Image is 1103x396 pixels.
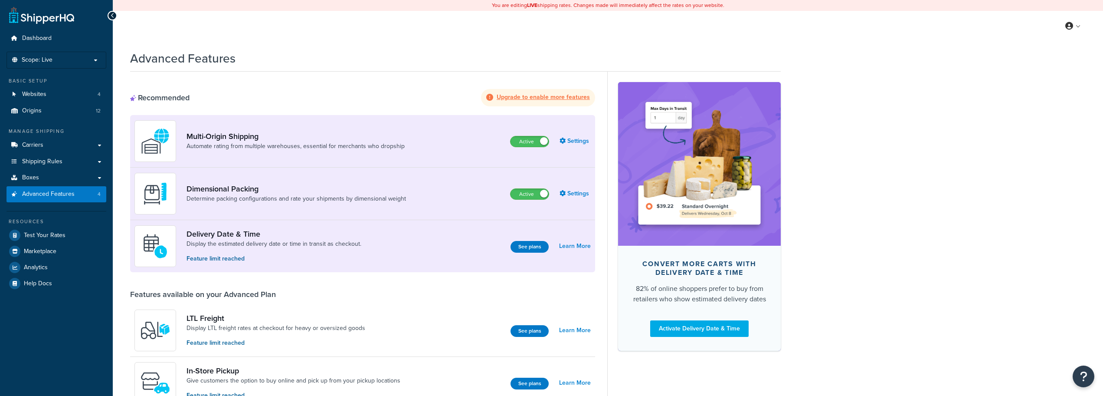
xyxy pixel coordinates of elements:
[7,244,106,259] a: Marketplace
[96,107,101,115] span: 12
[140,231,170,261] img: gfkeb5ejjkALwAAAABJRU5ErkJggg==
[632,260,767,277] div: Convert more carts with delivery date & time
[98,191,101,198] span: 4
[559,377,591,389] a: Learn More
[22,35,52,42] span: Dashboard
[511,325,549,337] a: See plans
[187,132,405,141] a: Multi-Origin Shipping
[22,142,43,149] span: Carriers
[7,154,106,170] a: Shipping Rules
[140,315,170,346] img: y79ZsPf0fXUFUhFXDzUgf+ktZg5F2+ohG75+v3d2s1D9TjoU8PiyCIluIjV41seZevKCRuEjTPPOKHJsQcmKCXGdfprl3L4q7...
[24,248,56,255] span: Marketplace
[7,186,106,202] li: Advanced Features
[130,50,236,67] h1: Advanced Features
[22,91,46,98] span: Websites
[560,135,591,147] a: Settings
[187,240,361,248] a: Display the estimated delivery date or time in transit as checkout.
[1073,366,1094,387] button: Open Resource Center
[7,77,106,85] div: Basic Setup
[497,92,590,102] strong: Upgrade to enable more features
[140,178,170,209] img: DTVBYsAAAAAASUVORK5CYII=
[631,95,768,232] img: feature-image-ddt-36eae7f7280da8017bfb280eaccd9c446f90b1fe08728e4019434db127062ab4.png
[22,174,39,181] span: Boxes
[22,56,52,64] span: Scope: Live
[511,378,549,389] a: See plans
[7,103,106,119] li: Origins
[511,136,549,147] label: Active
[7,86,106,102] a: Websites4
[187,142,405,151] a: Automate rating from multiple warehouses, essential for merchants who dropship
[7,228,106,243] a: Test Your Rates
[24,280,52,287] span: Help Docs
[650,320,749,337] a: Activate Delivery Date & Time
[187,313,365,323] a: LTL Freight
[7,186,106,202] a: Advanced Features4
[511,189,549,199] label: Active
[7,260,106,275] a: Analytics
[98,91,101,98] span: 4
[527,1,537,9] b: LIVE
[187,254,361,264] p: Feature limit reached
[7,103,106,119] a: Origins12
[560,188,591,200] a: Settings
[187,338,365,348] p: Feature limit reached
[187,195,406,203] a: Determine packing configurations and rate your shipments by dimensional weight
[7,170,106,186] a: Boxes
[187,184,406,194] a: Dimensional Packing
[7,86,106,102] li: Websites
[559,324,591,337] a: Learn More
[7,30,106,46] a: Dashboard
[187,324,365,333] a: Display LTL freight rates at checkout for heavy or oversized goods
[22,158,62,165] span: Shipping Rules
[511,241,549,253] a: See plans
[24,264,48,271] span: Analytics
[22,107,42,115] span: Origins
[7,137,106,153] a: Carriers
[7,128,106,135] div: Manage Shipping
[140,126,170,156] img: WatD5o0RtDAAAAAElFTkSuQmCC
[559,240,591,252] a: Learn More
[7,276,106,291] a: Help Docs
[130,93,190,102] div: Recommended
[187,229,361,239] a: Delivery Date & Time
[632,284,767,304] div: 82% of online shoppers prefer to buy from retailers who show estimated delivery dates
[7,218,106,225] div: Resources
[22,191,75,198] span: Advanced Features
[187,366,400,376] a: In-Store Pickup
[24,232,65,239] span: Test Your Rates
[187,376,400,385] a: Give customers the option to buy online and pick up from your pickup locations
[130,290,276,299] div: Features available on your Advanced Plan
